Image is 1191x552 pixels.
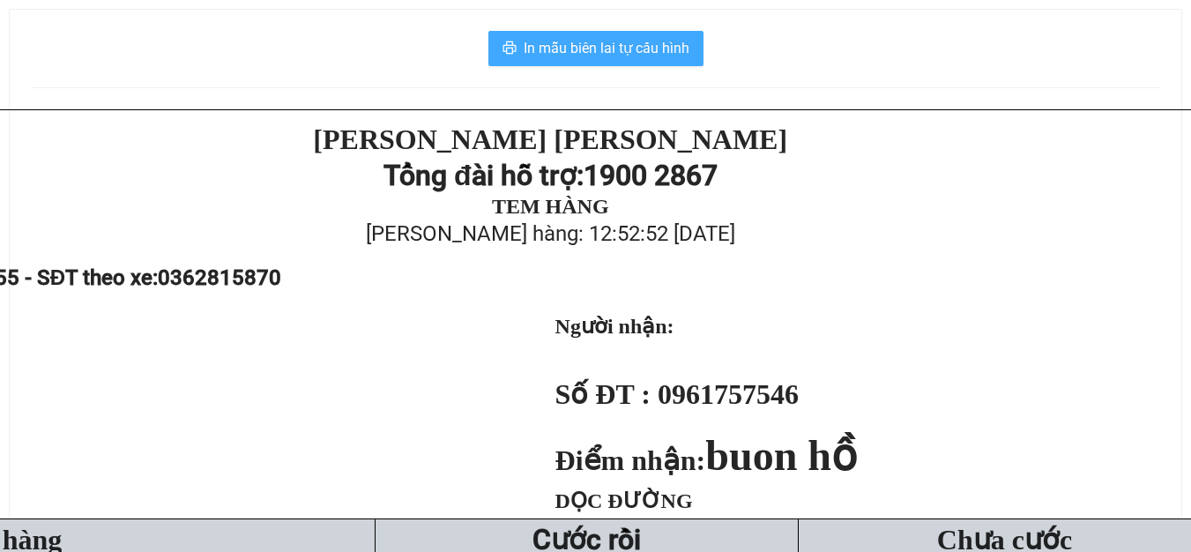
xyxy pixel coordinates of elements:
strong: [PERSON_NAME] [PERSON_NAME] [313,123,787,155]
button: printerIn mẫu biên lai tự cấu hình [488,31,703,66]
strong: Số ĐT : [555,378,651,410]
span: [PERSON_NAME] hàng: 12:52:52 [DATE] [366,221,735,246]
span: DỌC ĐƯỜNG [555,489,693,512]
strong: TEM HÀNG [492,195,609,218]
strong: Người nhận: [555,315,674,338]
strong: 1900 2867 [584,159,718,192]
span: printer [502,41,517,57]
span: 0961757546 [658,378,799,410]
strong: Tổng đài hỗ trợ: [383,159,584,192]
span: buon hồ [705,432,857,479]
strong: Điểm nhận: [555,444,857,476]
span: 0362815870 [158,265,281,290]
span: In mẫu biên lai tự cấu hình [524,37,689,59]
